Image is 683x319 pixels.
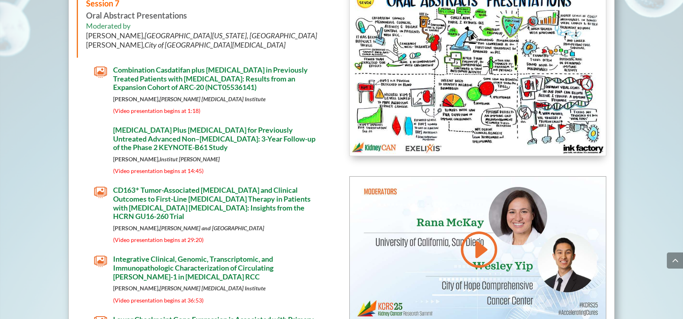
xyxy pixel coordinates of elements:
[160,156,178,163] em: Institut
[94,126,107,139] span: 
[145,40,286,49] em: City of [GEOGRAPHIC_DATA][MEDICAL_DATA]
[113,285,266,292] strong: [PERSON_NAME],
[145,31,317,40] em: [GEOGRAPHIC_DATA][US_STATE], [GEOGRAPHIC_DATA]
[113,225,264,231] strong: [PERSON_NAME],
[160,225,264,231] em: [PERSON_NAME] and [GEOGRAPHIC_DATA]
[113,297,204,304] span: (Video presentation begins at 36:53)
[113,96,266,102] strong: [PERSON_NAME],
[160,96,266,102] em: [PERSON_NAME] [MEDICAL_DATA] Institute
[113,254,273,281] span: Integrative Clinical, Genomic, Transcriptomic, and Immunopathologic Characterization of Circulati...
[113,107,200,114] span: (Video presentation begins at 1:18)
[86,31,317,40] span: [PERSON_NAME],
[94,255,107,268] span: 
[113,167,204,174] span: (Video presentation begins at 14:45)
[113,236,204,243] span: (Video presentation begins at 29:20)
[179,156,220,163] em: [PERSON_NAME]
[86,40,286,49] span: [PERSON_NAME],
[113,156,220,163] strong: [PERSON_NAME],
[113,65,308,92] span: Combination Casdatifan plus [MEDICAL_DATA] in Previously Treated Patients with [MEDICAL_DATA]: Re...
[113,125,315,152] span: [MEDICAL_DATA] Plus [MEDICAL_DATA] for Previously Untreated Advanced Non–[MEDICAL_DATA]: 3-Year F...
[94,66,107,79] span: 
[160,285,266,292] em: [PERSON_NAME] [MEDICAL_DATA] Institute
[94,186,107,199] span: 
[113,186,311,221] span: CD163⁺ Tumor-Associated [MEDICAL_DATA] and Clinical Outcomes to First-Line [MEDICAL_DATA] Therapy...
[86,21,326,54] h6: Moderated by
